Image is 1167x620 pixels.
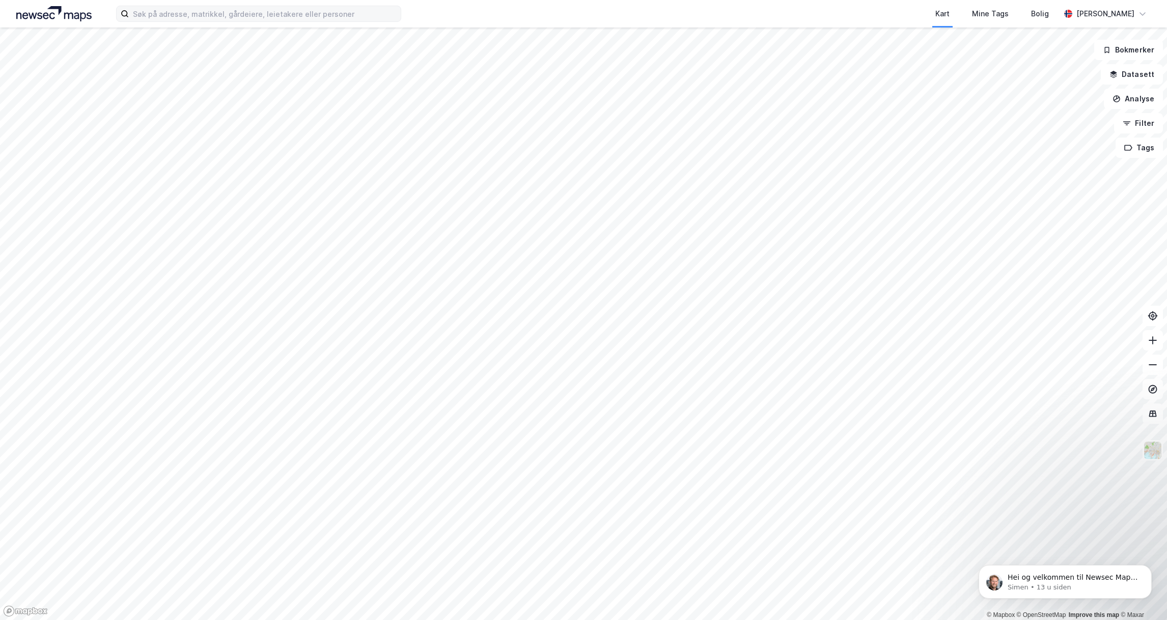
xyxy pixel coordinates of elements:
[1031,8,1049,20] div: Bolig
[3,605,48,617] a: Mapbox homepage
[972,8,1009,20] div: Mine Tags
[1017,611,1066,618] a: OpenStreetMap
[1143,441,1162,460] img: Z
[987,611,1015,618] a: Mapbox
[129,6,401,21] input: Søk på adresse, matrikkel, gårdeiere, leietakere eller personer
[1101,64,1163,85] button: Datasett
[1104,89,1163,109] button: Analyse
[1114,113,1163,133] button: Filter
[1094,40,1163,60] button: Bokmerker
[16,6,92,21] img: logo.a4113a55bc3d86da70a041830d287a7e.svg
[1076,8,1134,20] div: [PERSON_NAME]
[1116,138,1163,158] button: Tags
[963,544,1167,615] iframe: Intercom notifications melding
[935,8,950,20] div: Kart
[1069,611,1119,618] a: Improve this map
